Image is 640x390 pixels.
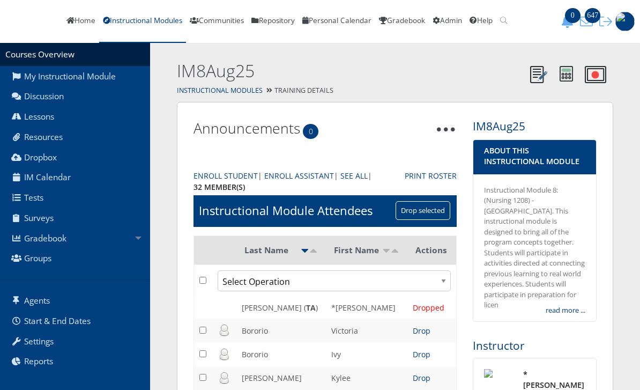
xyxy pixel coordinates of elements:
th: Last Name [236,236,326,265]
span: 0 [565,8,581,23]
a: Enroll Assistant [264,170,334,181]
td: [PERSON_NAME] [236,366,326,390]
td: [PERSON_NAME] ( ) [236,297,326,319]
td: Victoria [326,319,407,342]
a: 647 [577,15,596,26]
div: Instructional Module 8: (Nursing 1208) - [GEOGRAPHIC_DATA]. This instructional module is designed... [484,185,585,311]
img: Notes [530,66,547,83]
h3: Instructor [473,338,597,354]
img: asc.png [382,249,391,253]
img: 521_125_125.jpg [484,369,507,378]
a: Instructional Modules [177,86,263,95]
a: Enroll Student [194,170,258,181]
div: | | | [194,170,389,193]
td: *[PERSON_NAME] [326,297,407,319]
a: Drop [413,326,430,336]
a: Drop [413,349,430,359]
img: desc.png [309,249,318,253]
input: Drop selected [396,201,450,220]
b: TA [306,303,316,313]
h1: Instructional Module Attendees [199,202,373,219]
button: 0 [557,15,577,28]
span: 647 [585,8,600,23]
td: Bororio [236,319,326,342]
a: Announcements0 [194,119,300,138]
th: First Name [326,236,407,265]
h4: About This Instructional Module [484,145,585,167]
td: Ivy [326,342,407,366]
td: Bororio [236,342,326,366]
div: Training Details [150,83,640,99]
img: 1943_125_125.jpg [615,12,635,31]
div: Dropped [413,302,451,313]
img: Record Video Note [585,66,606,83]
img: desc.png [391,249,399,253]
h3: IM8Aug25 [473,119,597,134]
h2: IM8Aug25 [177,59,524,83]
a: Courses Overview [5,49,75,60]
a: read more ... [546,305,585,316]
a: Drop [413,373,430,383]
img: asc_active.png [301,249,309,253]
a: 0 [557,15,577,26]
button: 647 [577,15,596,28]
a: See All [340,170,368,181]
th: Actions [407,236,457,265]
td: Kylee [326,366,407,390]
span: 0 [303,124,318,139]
a: Print Roster [405,170,457,181]
img: Calculator [560,66,573,82]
